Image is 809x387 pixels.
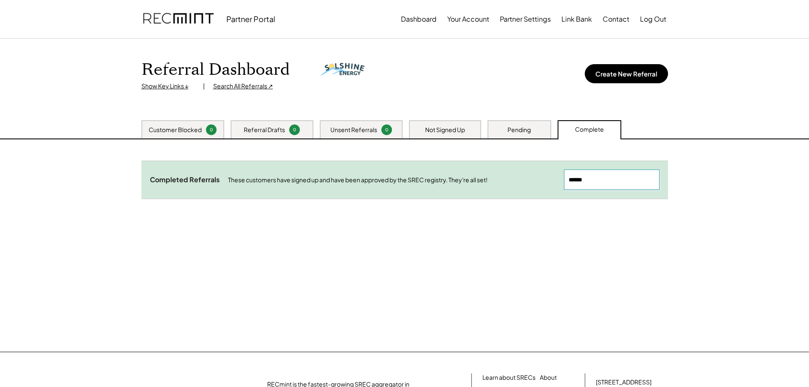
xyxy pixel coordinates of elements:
div: Search All Referrals ↗ [213,82,273,90]
button: Log Out [640,11,666,28]
div: 0 [383,127,391,133]
div: These customers have signed up and have been approved by the SREC registry. They're all set! [228,176,555,184]
img: solshine-energy.png [319,62,366,78]
div: Complete [575,125,604,134]
button: Contact [603,11,629,28]
button: Partner Settings [500,11,551,28]
div: Referral Drafts [244,126,285,134]
div: 0 [290,127,299,133]
div: Completed Referrals [150,175,220,184]
button: Link Bank [561,11,592,28]
div: Partner Portal [226,14,275,24]
div: [STREET_ADDRESS] [596,378,651,387]
div: Customer Blocked [149,126,202,134]
div: | [203,82,205,90]
button: Dashboard [401,11,437,28]
div: Pending [507,126,531,134]
button: Your Account [447,11,489,28]
div: Unsent Referrals [330,126,377,134]
button: Create New Referral [585,64,668,83]
div: Not Signed Up [425,126,465,134]
div: 0 [207,127,215,133]
a: Learn about SRECs [482,373,536,382]
img: recmint-logotype%403x.png [143,5,214,34]
div: Show Key Links ↓ [141,82,194,90]
a: About [540,373,557,382]
h1: Referral Dashboard [141,60,290,80]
